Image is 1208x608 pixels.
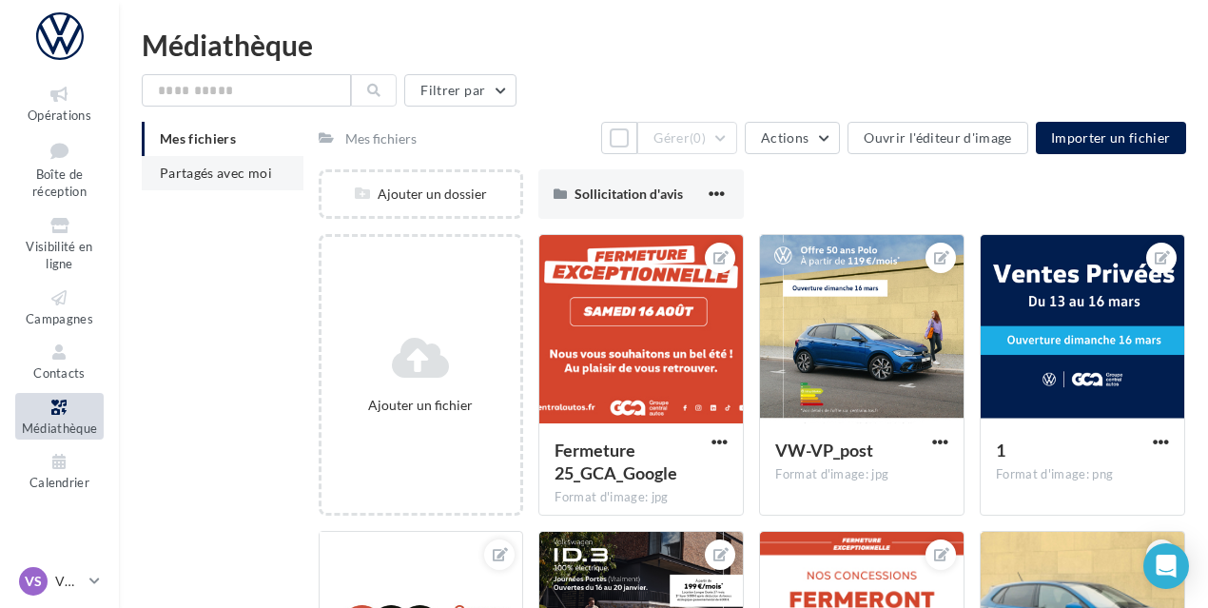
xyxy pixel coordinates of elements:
[745,122,840,154] button: Actions
[555,489,728,506] div: Format d'image: jpg
[1051,129,1171,146] span: Importer un fichier
[32,167,87,200] span: Boîte de réception
[1143,543,1189,589] div: Open Intercom Messenger
[15,447,104,494] a: Calendrier
[15,134,104,204] a: Boîte de réception
[26,311,93,326] span: Campagnes
[996,440,1005,461] span: 1
[22,421,98,436] span: Médiathèque
[142,30,1185,59] div: Médiathèque
[28,108,91,123] span: Opérations
[345,129,417,148] div: Mes fichiers
[33,365,86,381] span: Contacts
[26,239,92,272] span: Visibilité en ligne
[15,502,104,585] a: PLV et print personnalisable
[1036,122,1186,154] button: Importer un fichier
[15,338,104,384] a: Contacts
[15,284,104,330] a: Campagnes
[575,186,683,202] span: Sollicitation d'avis
[555,440,677,483] span: Fermeture 25_GCA_Google
[15,563,104,599] a: VS VW St-Fons
[775,440,873,461] span: VW-VP_post
[690,130,706,146] span: (0)
[15,80,104,127] a: Opérations
[25,572,42,591] span: VS
[329,396,514,415] div: Ajouter un fichier
[15,393,104,440] a: Médiathèque
[404,74,516,107] button: Filtrer par
[761,129,809,146] span: Actions
[848,122,1027,154] button: Ouvrir l'éditeur d'image
[996,466,1169,483] div: Format d'image: png
[160,165,272,181] span: Partagés avec moi
[29,475,89,490] span: Calendrier
[321,185,521,204] div: Ajouter un dossier
[55,572,82,591] p: VW St-Fons
[160,130,236,147] span: Mes fichiers
[775,466,948,483] div: Format d'image: jpg
[15,211,104,276] a: Visibilité en ligne
[637,122,737,154] button: Gérer(0)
